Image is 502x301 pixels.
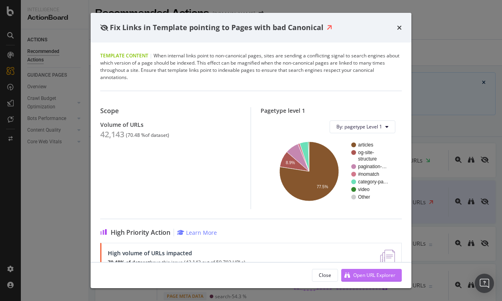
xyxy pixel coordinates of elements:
[108,250,245,256] div: High volume of URLs impacted
[108,259,150,266] strong: 70.48% of dataset
[336,123,382,130] span: By: pagetype Level 1
[330,120,395,133] button: By: pagetype Level 1
[358,156,377,162] text: structure
[341,269,402,282] button: Open URL Explorer
[100,52,402,81] div: When internal links point to non-canonical pages, sites are sending a conflicting signal to searc...
[177,229,217,236] a: Learn More
[353,272,395,279] div: Open URL Explorer
[126,132,169,138] div: ( 70.48 % of dataset )
[358,150,374,155] text: og-site-
[358,187,370,192] text: video
[312,269,338,282] button: Close
[261,107,402,114] div: Pagetype level 1
[111,229,170,236] span: High Priority Action
[186,229,217,236] div: Learn More
[100,52,148,59] span: Template Content
[358,179,388,185] text: category-pa…
[397,22,402,33] div: times
[319,272,331,279] div: Close
[380,250,395,270] img: e5DMFwAAAABJRU5ErkJggg==
[358,164,387,169] text: pagination-…
[100,24,108,31] div: eye-slash
[150,52,152,59] span: |
[358,194,370,200] text: Other
[108,260,245,265] p: have this issue (42,143 out of 59,793 URLs)
[267,140,395,203] svg: A chart.
[100,130,124,139] div: 42,143
[358,171,379,177] text: #nomatch
[475,274,494,293] div: Open Intercom Messenger
[91,13,411,288] div: modal
[286,160,295,165] text: 8.9%
[358,142,373,148] text: articles
[100,121,241,128] div: Volume of URLs
[110,22,324,32] span: Fix Links in Template pointing to Pages with bad Canonical
[100,107,241,115] div: Scope
[317,185,328,189] text: 77.5%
